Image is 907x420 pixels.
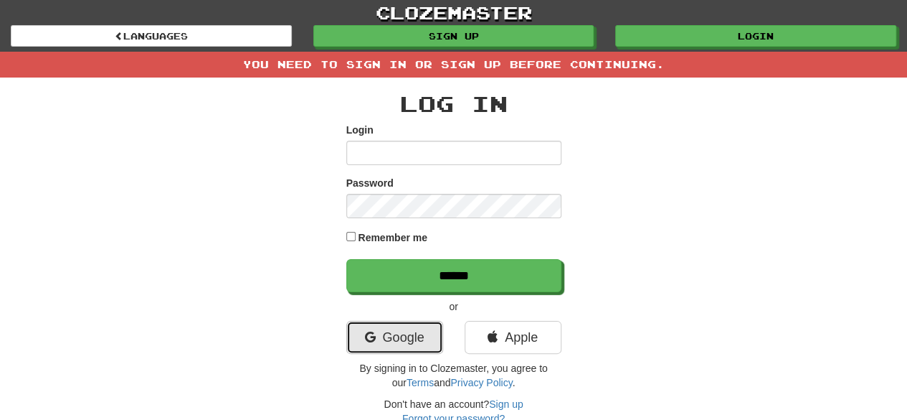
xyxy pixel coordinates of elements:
[450,377,512,388] a: Privacy Policy
[615,25,896,47] a: Login
[407,377,434,388] a: Terms
[313,25,594,47] a: Sign up
[358,230,427,245] label: Remember me
[346,123,374,137] label: Login
[346,299,561,314] p: or
[346,92,561,116] h2: Log In
[11,25,292,47] a: Languages
[346,361,561,390] p: By signing in to Clozemaster, you agree to our and .
[346,321,443,354] a: Google
[346,176,394,190] label: Password
[489,398,523,410] a: Sign up
[465,321,561,354] a: Apple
